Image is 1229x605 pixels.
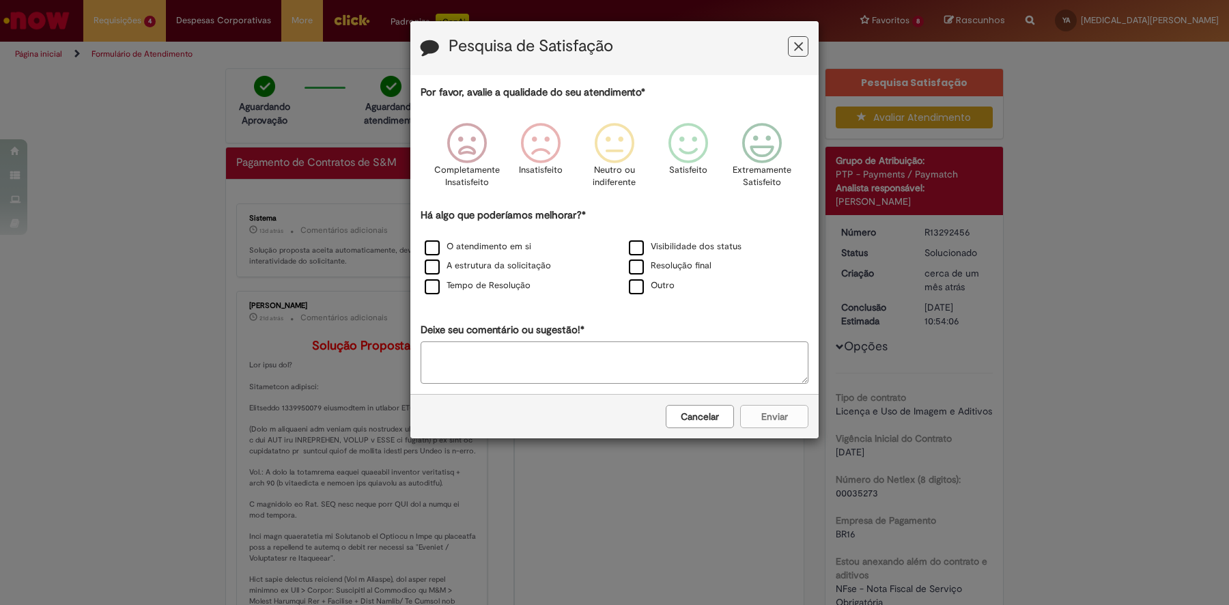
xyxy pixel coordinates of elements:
label: Resolução final [629,259,711,272]
div: Neutro ou indiferente [580,113,649,206]
p: Extremamente Satisfeito [733,164,791,189]
label: Por favor, avalie a qualidade do seu atendimento* [421,85,645,100]
p: Completamente Insatisfeito [434,164,500,189]
label: Pesquisa de Satisfação [449,38,613,55]
div: Há algo que poderíamos melhorar?* [421,208,808,296]
button: Cancelar [666,405,734,428]
label: Deixe seu comentário ou sugestão!* [421,323,584,337]
div: Extremamente Satisfeito [727,113,797,206]
p: Satisfeito [669,164,707,177]
label: Outro [629,279,675,292]
label: O atendimento em si [425,240,531,253]
label: Visibilidade dos status [629,240,741,253]
label: Tempo de Resolução [425,279,531,292]
p: Neutro ou indiferente [590,164,639,189]
div: Satisfeito [653,113,723,206]
div: Completamente Insatisfeito [432,113,501,206]
p: Insatisfeito [519,164,563,177]
label: A estrutura da solicitação [425,259,551,272]
div: Insatisfeito [506,113,576,206]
